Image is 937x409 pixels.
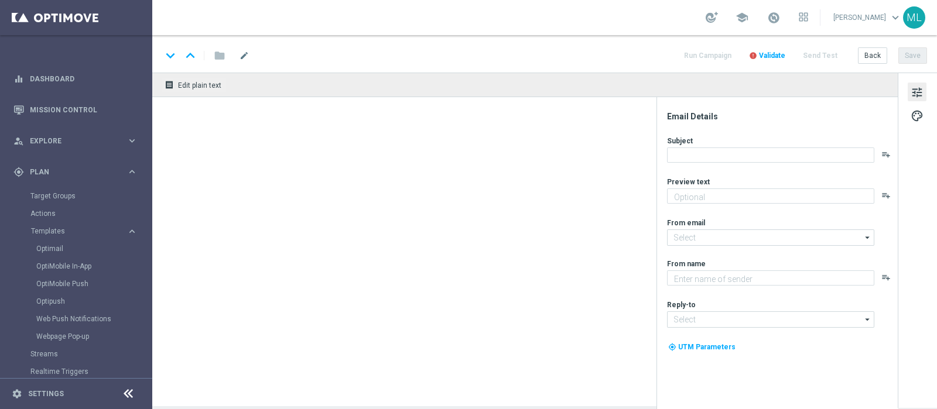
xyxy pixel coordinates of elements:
[13,167,24,177] i: gps_fixed
[667,177,710,187] label: Preview text
[747,48,787,64] button: error Validate
[36,257,151,275] div: OptiMobile In-App
[30,63,138,94] a: Dashboard
[31,228,115,235] span: Templates
[126,135,138,146] i: keyboard_arrow_right
[126,226,138,237] i: keyboard_arrow_right
[30,209,122,218] a: Actions
[667,311,874,328] input: Select
[36,244,122,253] a: Optimail
[881,150,891,159] button: playlist_add
[182,47,199,64] i: keyboard_arrow_up
[36,262,122,271] a: OptiMobile In-App
[178,81,221,90] span: Edit plain text
[13,74,138,84] button: equalizer Dashboard
[889,11,902,24] span: keyboard_arrow_down
[13,167,126,177] div: Plan
[903,6,925,29] div: ML
[881,273,891,282] button: playlist_add
[749,51,757,60] i: error
[30,226,138,236] button: Templates keyboard_arrow_right
[759,51,785,60] span: Validate
[667,229,874,246] input: Select
[668,343,676,351] i: my_location
[908,106,926,125] button: palette
[30,205,151,222] div: Actions
[667,218,705,228] label: From email
[30,138,126,145] span: Explore
[881,191,891,200] button: playlist_add
[30,367,122,376] a: Realtime Triggers
[30,191,122,201] a: Target Groups
[736,11,748,24] span: school
[832,9,903,26] a: [PERSON_NAME]keyboard_arrow_down
[36,240,151,257] div: Optimail
[36,332,122,341] a: Webpage Pop-up
[13,136,24,146] i: person_search
[30,187,151,205] div: Target Groups
[667,341,737,353] button: my_location UTM Parameters
[13,63,138,94] div: Dashboard
[667,300,696,310] label: Reply-to
[36,310,151,328] div: Web Push Notifications
[162,47,179,64] i: keyboard_arrow_down
[13,136,126,146] div: Explore
[13,167,138,177] button: gps_fixed Plan keyboard_arrow_right
[126,166,138,177] i: keyboard_arrow_right
[30,222,151,345] div: Templates
[13,74,24,84] i: equalizer
[36,275,151,293] div: OptiMobile Push
[13,105,138,115] button: Mission Control
[36,293,151,310] div: Optipush
[28,390,64,397] a: Settings
[162,77,227,92] button: receipt Edit plain text
[908,83,926,101] button: tune
[667,111,897,122] div: Email Details
[30,363,151,380] div: Realtime Triggers
[36,279,122,288] a: OptiMobile Push
[862,230,874,245] i: arrow_drop_down
[36,328,151,345] div: Webpage Pop-up
[12,389,22,399] i: settings
[36,297,122,306] a: Optipush
[858,47,887,64] button: Back
[911,108,924,123] span: palette
[13,136,138,146] button: person_search Explore keyboard_arrow_right
[911,85,924,100] span: tune
[239,50,249,61] span: mode_edit
[667,136,693,146] label: Subject
[30,169,126,176] span: Plan
[165,80,174,90] i: receipt
[30,349,122,359] a: Streams
[30,94,138,125] a: Mission Control
[30,345,151,363] div: Streams
[898,47,927,64] button: Save
[31,228,126,235] div: Templates
[667,259,706,269] label: From name
[862,312,874,327] i: arrow_drop_down
[678,343,736,351] span: UTM Parameters
[36,314,122,324] a: Web Push Notifications
[13,94,138,125] div: Mission Control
